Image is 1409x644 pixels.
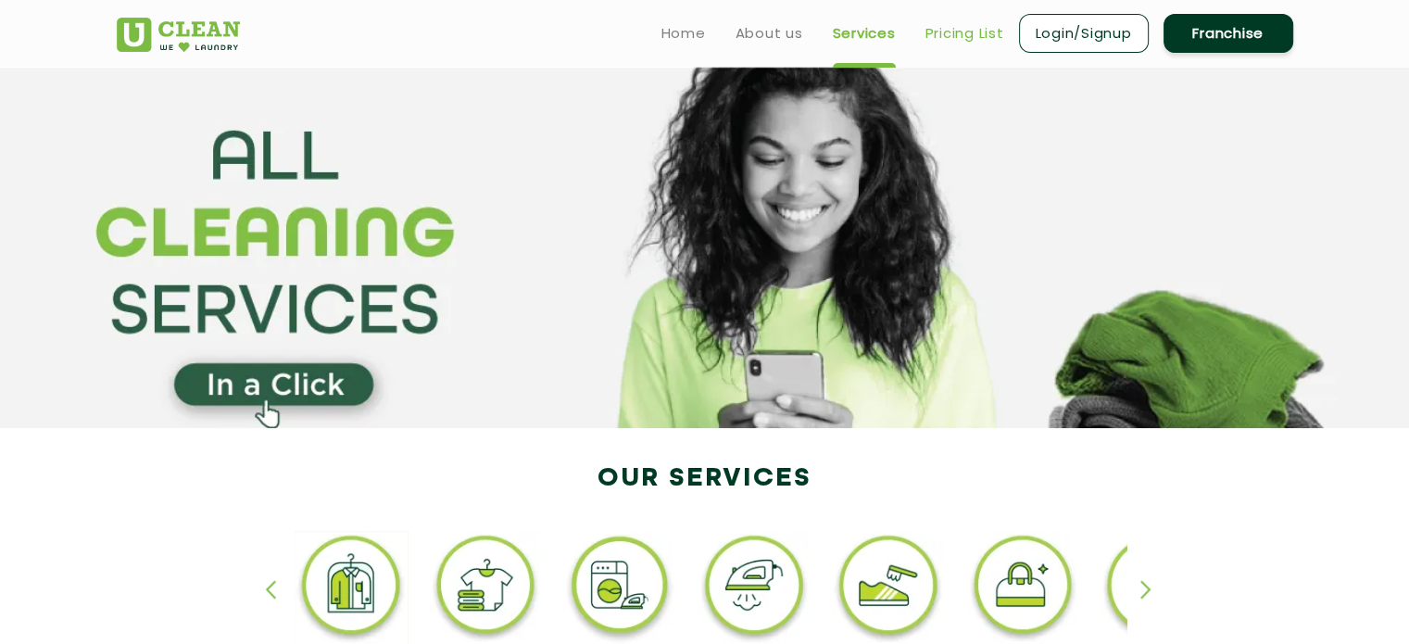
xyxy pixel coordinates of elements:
[117,18,240,52] img: UClean Laundry and Dry Cleaning
[1164,14,1293,53] a: Franchise
[1019,14,1149,53] a: Login/Signup
[661,22,706,44] a: Home
[833,22,896,44] a: Services
[736,22,803,44] a: About us
[925,22,1004,44] a: Pricing List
